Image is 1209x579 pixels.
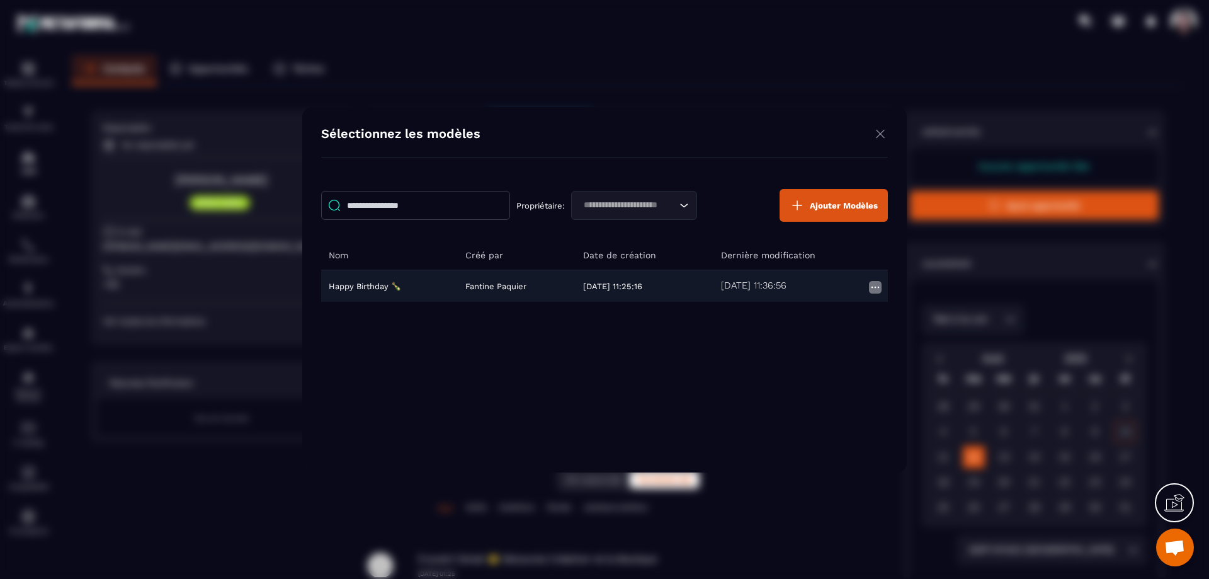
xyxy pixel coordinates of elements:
[576,241,713,270] th: Date de création
[458,270,576,302] td: Fantine Paquier
[873,126,888,142] img: close
[576,270,713,302] td: [DATE] 11:25:16
[571,191,697,220] div: Search for option
[579,198,676,212] input: Search for option
[780,189,888,222] button: Ajouter Modèles
[810,200,878,210] span: Ajouter Modèles
[458,241,576,270] th: Créé par
[321,126,480,144] h4: Sélectionnez les modèles
[321,241,458,270] th: Nom
[516,200,565,210] p: Propriétaire:
[713,241,888,270] th: Dernière modification
[321,270,458,302] td: Happy Birthday 🍾
[721,280,786,292] h5: [DATE] 11:36:56
[790,198,805,213] img: plus
[1156,529,1194,566] a: Ouvrir le chat
[868,280,883,295] img: more icon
